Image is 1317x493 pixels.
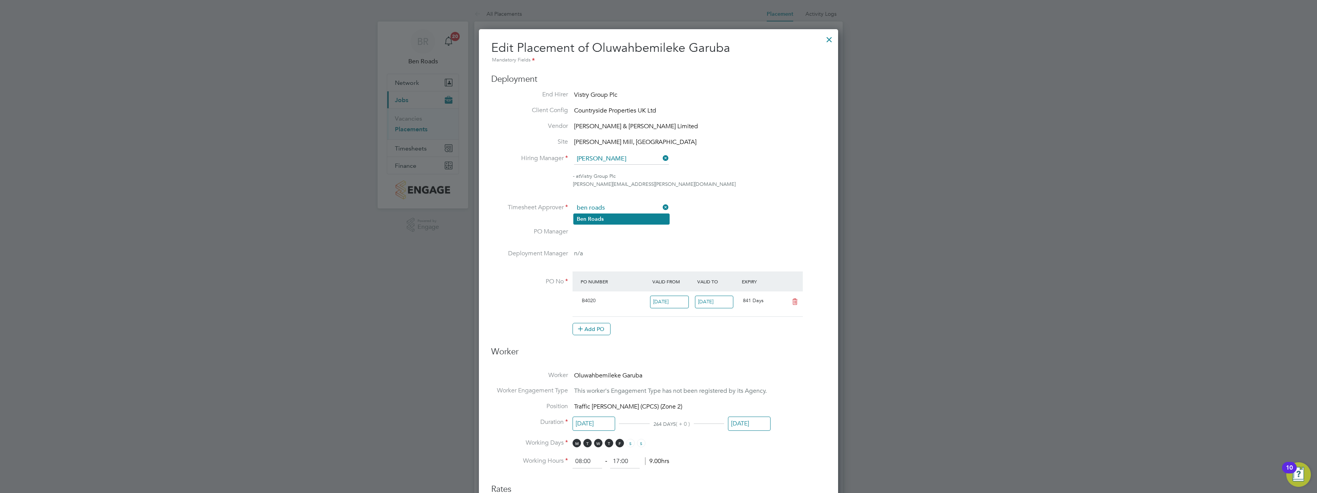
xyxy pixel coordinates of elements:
[574,153,669,165] input: Search for...
[491,138,568,146] label: Site
[491,250,568,258] label: Deployment Manager
[728,417,771,431] input: Select one
[491,106,568,114] label: Client Config
[574,250,583,257] span: n/a
[491,387,568,395] label: Worker Engagement Type
[582,297,596,304] span: B4020
[491,402,568,410] label: Position
[610,455,640,468] input: 17:00
[491,91,568,99] label: End Hirer
[491,418,568,426] label: Duration
[650,296,689,308] input: Select one
[637,439,645,447] span: S
[650,275,695,288] div: Valid From
[573,455,602,468] input: 08:00
[588,216,604,222] b: Roads
[580,173,616,179] span: Vistry Group Plc
[491,40,730,55] span: Edit Placement of Oluwahbemileke Garuba
[695,296,734,308] input: Select one
[654,421,676,427] span: 264 DAYS
[695,275,740,288] div: Valid To
[573,180,826,189] div: [PERSON_NAME][EMAIL_ADDRESS][PERSON_NAME][DOMAIN_NAME]
[491,228,568,236] label: PO Manager
[574,107,656,114] span: Countryside Properties UK Ltd
[574,372,642,379] span: Oluwahbemileke Garuba
[743,297,764,304] span: 841 Days
[574,138,696,146] span: [PERSON_NAME] Mill, [GEOGRAPHIC_DATA]
[1286,462,1311,487] button: Open Resource Center, 10 new notifications
[740,275,785,288] div: Expiry
[676,420,690,427] span: ( + 0 )
[616,439,624,447] span: F
[491,74,826,85] h3: Deployment
[594,439,602,447] span: W
[583,439,592,447] span: T
[573,439,581,447] span: M
[491,371,568,379] label: Worker
[573,323,611,335] button: Add PO
[491,457,568,465] label: Working Hours
[573,173,580,179] span: - at
[491,278,568,286] label: PO No
[574,387,767,395] span: This worker's Engagement Type has not been registered by its Agency.
[573,417,615,431] input: Select one
[574,122,698,130] span: [PERSON_NAME] & [PERSON_NAME] Limited
[574,403,682,410] span: Traffic [PERSON_NAME] (CPCS) (Zone 2)
[491,346,826,364] h3: Worker
[574,202,669,214] input: Search for...
[491,56,826,65] div: Mandatory Fields
[1286,468,1293,478] div: 10
[577,216,586,222] b: Ben
[574,91,617,99] span: Vistry Group Plc
[605,439,613,447] span: T
[491,154,568,162] label: Hiring Manager
[626,439,635,447] span: S
[491,203,568,212] label: Timesheet Approver
[491,122,568,130] label: Vendor
[645,457,669,465] span: 9.00hrs
[491,439,568,447] label: Working Days
[579,275,650,288] div: PO Number
[604,457,609,465] span: ‐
